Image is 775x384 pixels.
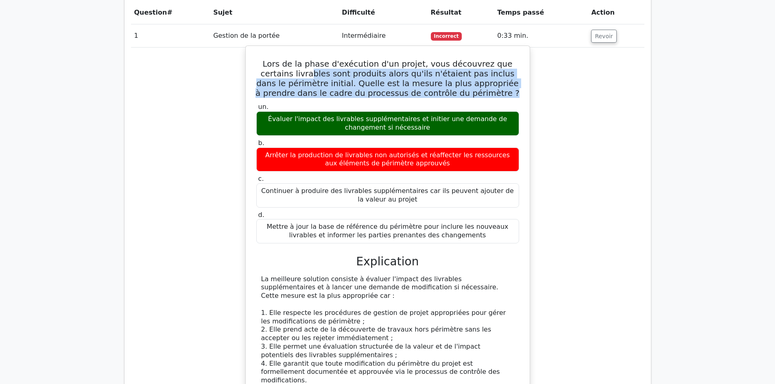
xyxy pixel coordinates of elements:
[342,32,386,39] font: Intermédiaire
[261,325,491,342] font: 2. Elle prend acte de la découverte de travaux hors périmètre sans les accepter ou les rejeter im...
[258,103,269,111] font: un.
[261,309,506,325] font: 1. Elle respecte les procédures de gestion de projet appropriées pour gérer les modifications de ...
[356,255,419,268] font: Explication
[342,9,375,16] font: Difficulté
[261,187,514,203] font: Continuer à produire des livrables supplémentaires car ils peuvent ajouter de la valeur au projet
[434,33,458,39] font: Incorrect
[258,139,264,147] font: b.
[261,275,498,300] font: La meilleure solution consiste à évaluer l'impact des livrables supplémentaires et à lancer une d...
[268,115,507,131] font: Évaluer l'impact des livrables supplémentaires et initier une demande de changement si nécessaire
[595,33,613,39] font: Revoir
[258,175,264,182] font: c.
[497,32,528,39] font: 0:33 min.
[591,9,614,16] font: Action
[167,9,172,16] font: #
[431,9,462,16] font: Résultat
[213,9,232,16] font: Sujet
[255,59,520,98] font: Lors de la phase d'exécution d'un projet, vous découvrez que certains livrables sont produits alo...
[258,211,264,219] font: d.
[266,223,508,239] font: Mettre à jour la base de référence du périmètre pour inclure les nouveaux livrables et informer l...
[134,32,138,39] font: 1
[265,151,510,167] font: Arrêter la production de livrables non autorisés et réaffecter les ressources aux éléments de pér...
[213,32,279,39] font: Gestion de la portée
[261,343,480,359] font: 3. Elle permet une évaluation structurée de la valeur et de l'impact potentiels des livrables sup...
[497,9,544,16] font: Temps passé
[134,9,167,16] font: Question
[591,30,616,43] button: Revoir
